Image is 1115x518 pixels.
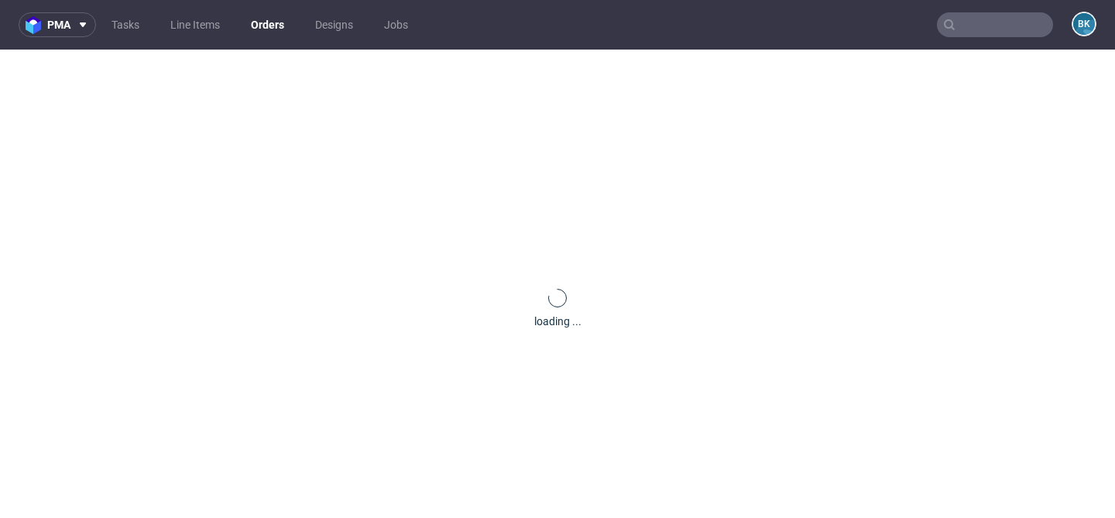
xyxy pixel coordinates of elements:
[242,12,293,37] a: Orders
[102,12,149,37] a: Tasks
[19,12,96,37] button: pma
[375,12,417,37] a: Jobs
[26,16,47,34] img: logo
[534,314,582,329] div: loading ...
[161,12,229,37] a: Line Items
[1073,13,1095,35] figcaption: BK
[47,19,70,30] span: pma
[306,12,362,37] a: Designs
